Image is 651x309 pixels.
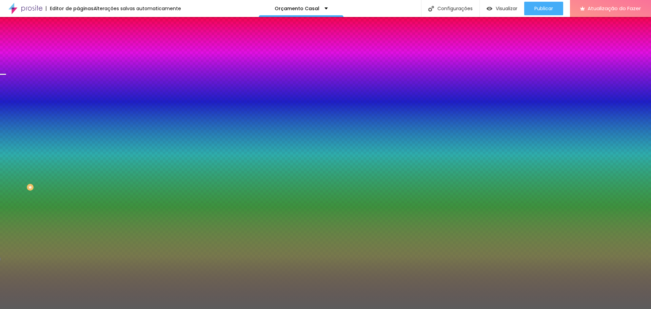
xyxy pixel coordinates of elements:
[487,6,492,12] img: view-1.svg
[588,5,641,12] font: Atualização do Fazer
[524,2,563,15] button: Publicar
[275,5,319,12] font: Orçamento Casal
[480,2,524,15] button: Visualizar
[94,5,181,12] font: Alterações salvas automaticamente
[50,5,94,12] font: Editor de páginas
[437,5,473,12] font: Configurações
[534,5,553,12] font: Publicar
[428,6,434,12] img: Ícone
[496,5,517,12] font: Visualizar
